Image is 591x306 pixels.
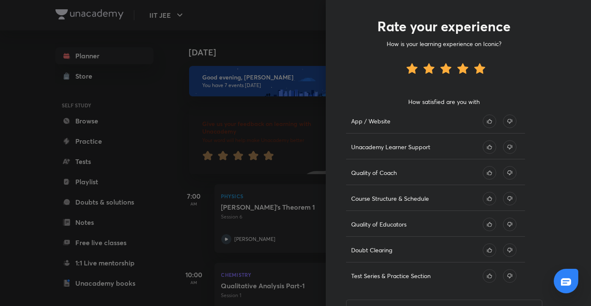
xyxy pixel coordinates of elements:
[346,18,542,34] h2: Rate your experience
[351,271,431,280] p: Test Series & Practice Section
[346,97,542,106] p: How satisfied are you with
[346,39,542,48] p: How is your learning experience on Iconic?
[351,117,390,126] p: App / Website
[351,246,392,254] p: Doubt Clearing
[351,194,429,203] p: Course Structure & Schedule
[351,142,430,151] p: Unacademy Learner Support
[351,168,397,177] p: Quality of Coach
[351,220,407,229] p: Quality of Educators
